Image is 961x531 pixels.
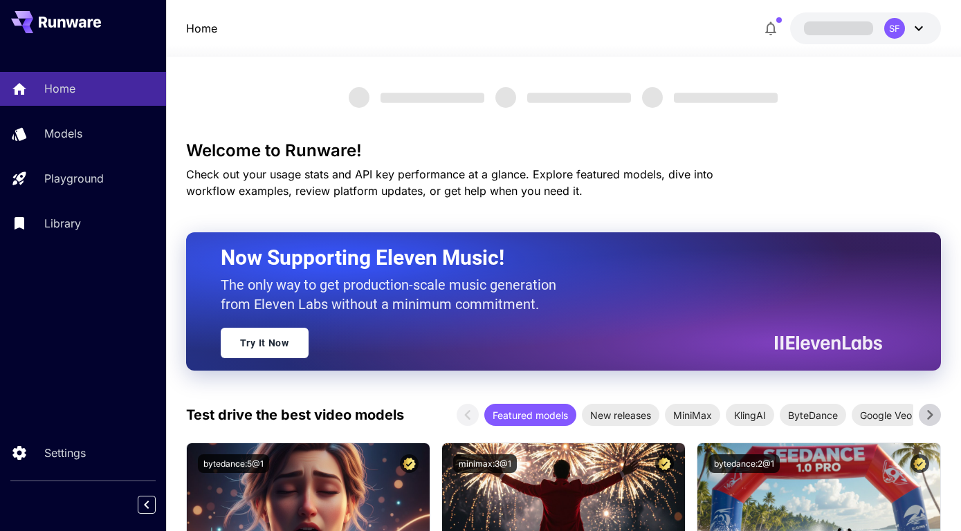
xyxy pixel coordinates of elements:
a: Home [186,20,217,37]
p: Settings [44,445,86,461]
div: Google Veo [852,404,920,426]
p: Models [44,125,82,142]
div: Featured models [484,404,576,426]
div: New releases [582,404,659,426]
button: Certified Model – Vetted for best performance and includes a commercial license. [655,454,674,473]
a: Try It Now [221,328,309,358]
p: The only way to get production-scale music generation from Eleven Labs without a minimum commitment. [221,275,567,314]
button: Collapse sidebar [138,496,156,514]
span: Google Veo [852,408,920,422]
button: minimax:3@1 [453,454,517,473]
div: Collapse sidebar [148,492,166,517]
button: Certified Model – Vetted for best performance and includes a commercial license. [400,454,419,473]
p: Test drive the best video models [186,404,404,425]
span: New releases [582,408,659,422]
nav: breadcrumb [186,20,217,37]
button: bytedance:5@1 [198,454,269,473]
div: ByteDance [780,404,846,426]
div: KlingAI [726,404,774,426]
div: MiniMax [665,404,720,426]
p: Library [44,215,81,232]
h3: Welcome to Runware! [186,141,942,160]
p: Home [44,80,75,97]
span: ByteDance [780,408,846,422]
button: SF [790,12,941,44]
h2: Now Supporting Eleven Music! [221,245,872,271]
span: KlingAI [726,408,774,422]
div: SF [884,18,905,39]
p: Playground [44,170,104,187]
span: Check out your usage stats and API key performance at a glance. Explore featured models, dive int... [186,167,713,198]
span: Featured models [484,408,576,422]
span: MiniMax [665,408,720,422]
button: Certified Model – Vetted for best performance and includes a commercial license. [910,454,929,473]
button: bytedance:2@1 [708,454,780,473]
